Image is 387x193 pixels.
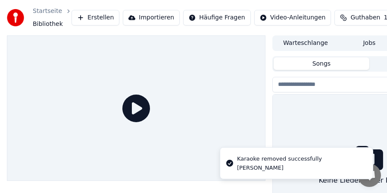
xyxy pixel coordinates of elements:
button: Warteschlange [274,37,337,49]
nav: breadcrumb [33,7,72,28]
button: Songs [274,57,369,70]
button: Häufige Fragen [183,10,251,25]
div: Karaoke removed successfully [237,155,322,163]
span: Guthaben [350,13,380,22]
button: Importieren [123,10,180,25]
button: Erstellen [72,10,119,25]
div: [PERSON_NAME] [237,164,322,172]
span: Bibliothek [33,20,63,28]
a: Startseite [33,7,62,16]
button: Video-Anleitungen [254,10,331,25]
img: youka [7,9,24,26]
